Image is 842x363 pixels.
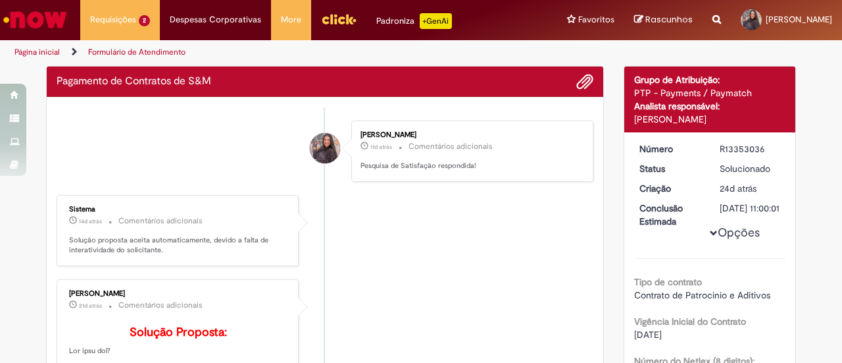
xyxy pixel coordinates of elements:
p: Solução proposta aceita automaticamente, devido a falta de interatividade do solicitante. [69,235,288,256]
div: Analista responsável: [634,99,786,113]
dt: Número [630,142,710,155]
p: +GenAi [420,13,452,29]
button: Adicionar anexos [576,73,593,90]
b: Tipo de contrato [634,276,702,288]
dt: Conclusão Estimada [630,202,710,228]
div: Camila Rubia Costa Braga Rocha [310,133,340,163]
small: Comentários adicionais [409,141,493,152]
span: 24d atrás [720,182,756,194]
span: [DATE] [634,329,662,341]
div: R13353036 [720,142,781,155]
span: Rascunhos [645,13,693,26]
div: 04/08/2025 19:45:58 [720,182,781,195]
span: Requisições [90,13,136,26]
span: More [281,13,301,26]
span: 2 [139,15,150,26]
div: PTP - Payments / Paymatch [634,86,786,99]
span: 14d atrás [79,217,102,225]
span: Favoritos [578,13,614,26]
b: Solução Proposta: [130,325,227,340]
a: Formulário de Atendimento [88,47,186,57]
ul: Trilhas de página [10,40,551,65]
img: click_logo_yellow_360x200.png [321,9,357,29]
a: Rascunhos [634,14,693,26]
h2: Pagamento de Contratos de S&M Histórico de tíquete [57,76,211,88]
span: Contrato de Patrocinio e Aditivos [634,289,770,301]
span: 21d atrás [79,302,102,310]
time: 04/08/2025 19:45:58 [720,182,756,194]
span: Despesas Corporativas [170,13,261,26]
span: [PERSON_NAME] [766,14,832,25]
div: [PERSON_NAME] [634,113,786,126]
div: [PERSON_NAME] [360,131,580,139]
div: [DATE] 11:00:01 [720,202,781,215]
time: 15/08/2025 10:00:01 [79,217,102,225]
img: ServiceNow [1,7,69,33]
time: 18/08/2025 10:20:56 [370,143,392,151]
div: Solucionado [720,162,781,175]
time: 07/08/2025 12:02:53 [79,302,102,310]
dt: Status [630,162,710,175]
div: Sistema [69,206,288,213]
span: 11d atrás [370,143,392,151]
small: Comentários adicionais [118,300,203,311]
div: Padroniza [376,13,452,29]
p: Pesquisa de Satisfação respondida! [360,161,580,171]
div: [PERSON_NAME] [69,290,288,298]
div: Grupo de Atribuição: [634,73,786,86]
small: Comentários adicionais [118,215,203,227]
b: Vigência Inicial do Contrato [634,316,746,327]
a: Página inicial [14,47,60,57]
dt: Criação [630,182,710,195]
